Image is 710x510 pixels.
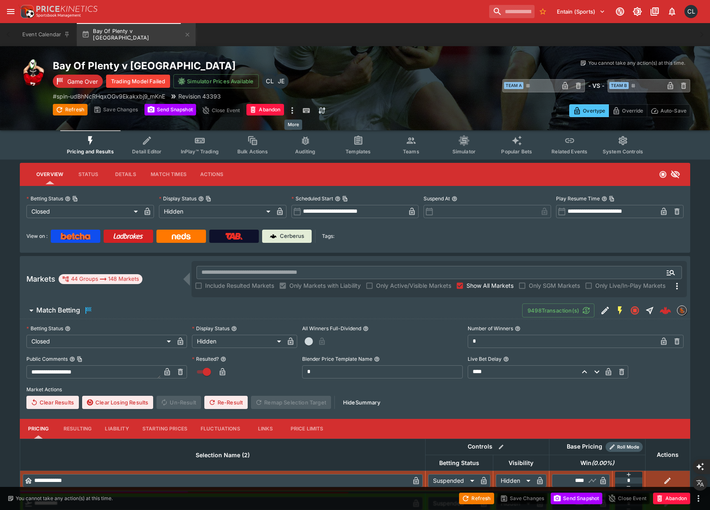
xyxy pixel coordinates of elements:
button: Betting Status [65,326,71,331]
span: Related Events [551,148,587,155]
span: Pricing and Results [67,148,114,155]
div: Hidden [192,335,284,348]
button: Liability [98,419,135,439]
button: Match Times [144,165,193,184]
h6: Match Betting [36,306,80,315]
div: sportingsolutions [677,306,687,315]
button: Clear Results [26,396,79,409]
h6: - VS - [588,81,604,90]
button: Bulk edit [496,442,506,452]
span: Teams [403,148,419,155]
button: Simulator Prices Available [173,74,259,88]
div: Show/hide Price Roll mode configuration. [606,442,643,452]
a: Cerberus [262,230,312,243]
button: Copy To Clipboard [342,196,348,202]
h5: Markets [26,274,55,284]
span: Include Resulted Markets [205,281,274,290]
button: Open [663,265,678,280]
svg: More [672,281,682,291]
span: Detail Editor [132,148,161,155]
p: Number of Winners [468,325,513,332]
div: Chad Liu [262,74,277,89]
button: SGM Enabled [613,303,627,318]
button: Price Limits [284,419,330,439]
button: Resulted? [220,356,226,362]
div: Base Pricing [563,442,606,452]
button: Edit Detail [598,303,613,318]
div: bb40d290-d7c4-4b70-b5bb-ef635c2c958c [660,305,671,316]
img: PriceKinetics [36,6,97,12]
span: Un-Result [156,396,201,409]
button: Overview [30,165,70,184]
div: Closed [26,205,141,218]
div: More [284,120,302,130]
p: Betting Status [26,195,63,202]
span: Team A [504,82,523,89]
button: Connected to PK [613,4,627,19]
a: bb40d290-d7c4-4b70-b5bb-ef635c2c958c [657,302,674,319]
p: You cannot take any action(s) at this time. [588,59,685,67]
button: more [693,494,703,503]
span: Visibility [499,458,542,468]
p: All Winners Full-Dividend [302,325,361,332]
button: Trading Model Failed [106,75,170,88]
label: View on : [26,230,47,243]
button: Copy To Clipboard [72,196,78,202]
span: Team B [609,82,629,89]
p: Betting Status [26,325,63,332]
input: search [489,5,535,18]
button: Clear Losing Results [82,396,153,409]
p: Copy To Clipboard [53,92,165,101]
span: Show All Markets [466,281,514,290]
span: Only Live/In-Play Markets [595,281,665,290]
div: James Edlin [274,74,289,89]
div: Event type filters [60,130,650,160]
label: Tags: [322,230,334,243]
p: Display Status [159,195,196,202]
button: Match Betting [20,302,522,319]
button: Refresh [53,104,88,115]
button: Scheduled StartCopy To Clipboard [335,196,341,202]
button: Override [608,104,647,117]
p: Auto-Save [660,106,686,115]
button: Number of Winners [515,326,521,331]
button: Blender Price Template Name [374,356,380,362]
p: Scheduled Start [291,195,333,202]
div: Start From [569,104,690,117]
p: Live Bet Delay [468,355,502,362]
button: 9498Transaction(s) [522,303,594,317]
button: Pricing [20,419,57,439]
button: Starting Prices [136,419,194,439]
button: Re-Result [204,396,248,409]
p: Display Status [192,325,230,332]
img: Betcha [61,233,90,240]
svg: Hidden [670,169,680,179]
button: Straight [642,303,657,318]
button: Fluctuations [194,419,247,439]
p: You cannot take any action(s) at this time. [16,495,113,502]
button: Documentation [647,4,662,19]
button: Actions [193,165,230,184]
svg: Closed [659,170,667,179]
button: Closed [627,303,642,318]
button: Betting StatusCopy To Clipboard [65,196,71,202]
label: Market Actions [26,383,684,396]
img: TabNZ [225,233,243,240]
button: Overtype [569,104,609,117]
h2: Copy To Clipboard [53,59,372,72]
button: Links [247,419,284,439]
p: Overtype [583,106,605,115]
div: Closed [26,335,174,348]
span: Mark an event as closed and abandoned. [246,105,284,113]
button: Public CommentsCopy To Clipboard [69,356,75,362]
div: Suspended [428,474,477,487]
div: Hidden [496,474,533,487]
button: more [287,104,297,117]
th: Actions [645,439,690,470]
p: Override [622,106,643,115]
div: Chad Liu [684,5,698,18]
span: Betting Status [430,458,488,468]
button: Select Tenant [552,5,610,18]
button: Copy To Clipboard [206,196,211,202]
